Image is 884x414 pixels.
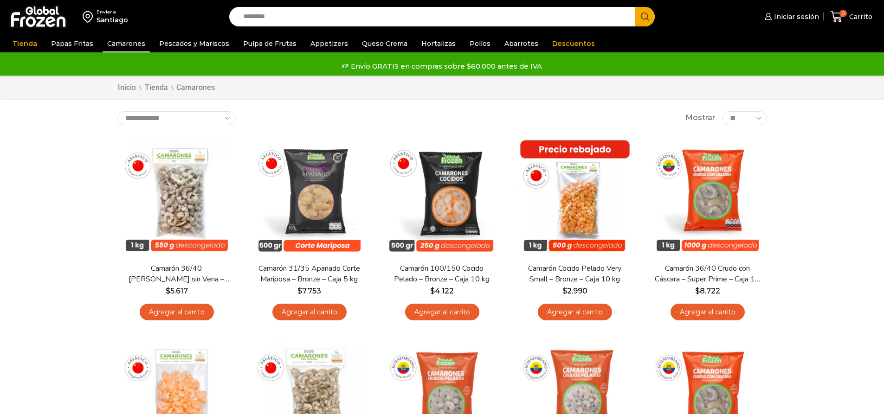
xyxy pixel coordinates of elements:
a: Agregar al carrito: “Camarón Cocido Pelado Very Small - Bronze - Caja 10 kg” [538,304,612,321]
span: $ [562,287,567,295]
a: 0 Carrito [828,6,875,28]
a: Tienda [144,83,168,93]
a: Camarón 31/35 Apanado Corte Mariposa – Bronze – Caja 5 kg [256,263,362,285]
a: Papas Fritas [46,35,98,52]
a: Camarón Cocido Pelado Very Small – Bronze – Caja 10 kg [521,263,628,285]
a: Hortalizas [417,35,460,52]
a: Camarón 100/150 Cocido Pelado – Bronze – Caja 10 kg [388,263,495,285]
button: Search button [635,7,655,26]
span: $ [297,287,302,295]
a: Camarón 36/40 [PERSON_NAME] sin Vena – Bronze – Caja 10 kg [123,263,230,285]
span: 0 [839,10,847,17]
bdi: 7.753 [297,287,321,295]
h1: Camarones [176,83,215,92]
a: Iniciar sesión [762,7,819,26]
a: Pescados y Mariscos [155,35,234,52]
bdi: 5.617 [166,287,188,295]
a: Queso Crema [357,35,412,52]
a: Camarón 36/40 Crudo con Cáscara – Super Prime – Caja 10 kg [654,263,761,285]
span: Mostrar [685,113,715,123]
a: Appetizers [306,35,353,52]
img: address-field-icon.svg [83,9,97,25]
bdi: 8.722 [695,287,720,295]
a: Agregar al carrito: “Camarón 36/40 Crudo con Cáscara - Super Prime - Caja 10 kg” [671,304,745,321]
a: Camarones [103,35,150,52]
a: Agregar al carrito: “Camarón 100/150 Cocido Pelado - Bronze - Caja 10 kg” [405,304,479,321]
bdi: 2.990 [562,287,587,295]
nav: Breadcrumb [117,83,215,93]
span: Iniciar sesión [772,12,819,21]
a: Abarrotes [500,35,543,52]
a: Agregar al carrito: “Camarón 31/35 Apanado Corte Mariposa - Bronze - Caja 5 kg” [272,304,347,321]
a: Inicio [117,83,136,93]
span: $ [430,287,435,295]
bdi: 4.122 [430,287,454,295]
a: Descuentos [548,35,600,52]
select: Pedido de la tienda [117,111,236,125]
span: Carrito [847,12,872,21]
div: Santiago [97,15,128,25]
a: Pollos [465,35,495,52]
span: $ [166,287,170,295]
a: Tienda [8,35,42,52]
a: Pulpa de Frutas [239,35,301,52]
a: Agregar al carrito: “Camarón 36/40 Crudo Pelado sin Vena - Bronze - Caja 10 kg” [140,304,214,321]
div: Enviar a [97,9,128,15]
span: $ [695,287,700,295]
